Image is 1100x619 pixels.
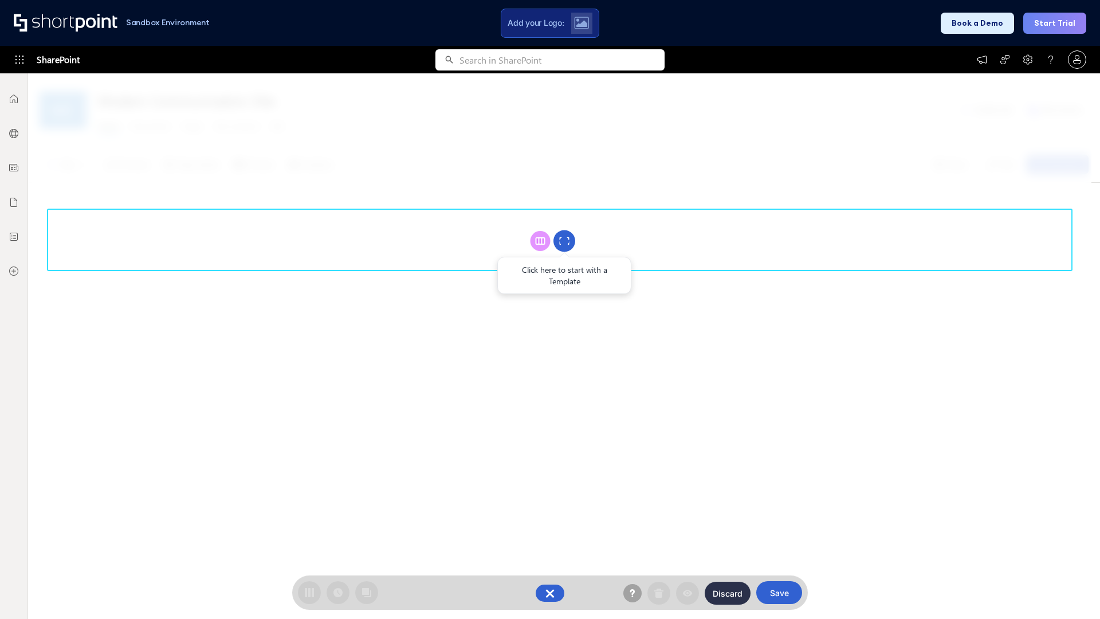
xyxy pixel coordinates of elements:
[705,582,751,605] button: Discard
[126,19,210,26] h1: Sandbox Environment
[894,486,1100,619] iframe: Chat Widget
[508,18,564,28] span: Add your Logo:
[574,17,589,29] img: Upload logo
[459,49,665,70] input: Search in SharePoint
[37,46,80,73] span: SharePoint
[756,581,802,604] button: Save
[1023,13,1086,34] button: Start Trial
[941,13,1014,34] button: Book a Demo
